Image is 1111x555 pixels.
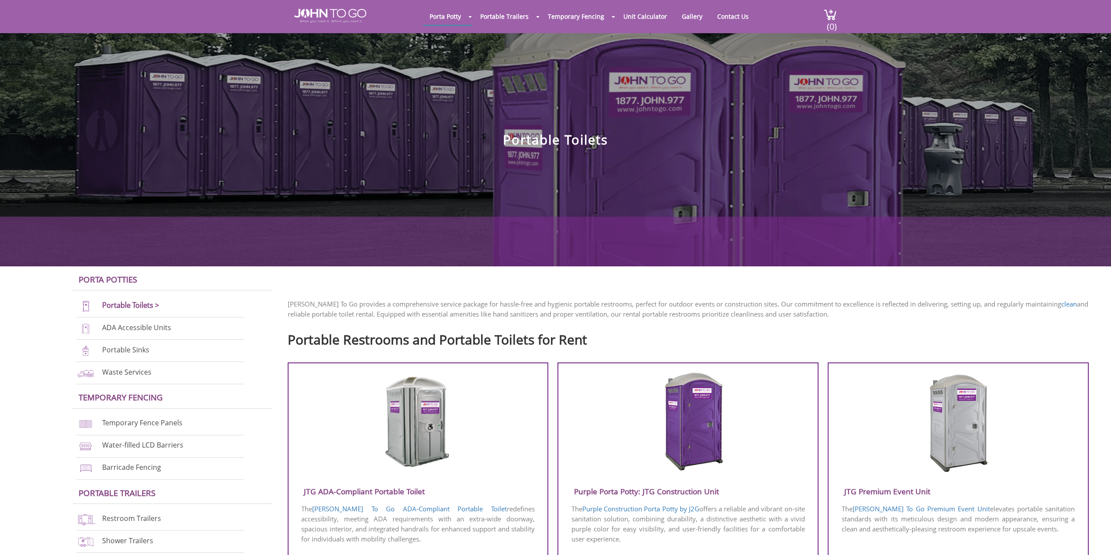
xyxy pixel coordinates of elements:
a: Porta Potty [423,8,468,25]
img: portable-toilets-new.png [76,300,95,312]
img: water-filled%20barriers-new.png [76,440,95,452]
img: cart a [824,9,837,21]
a: Water-filled LCD Barriers [102,440,183,450]
a: ADA Accessible Units [102,323,171,332]
a: Waste Services [102,367,151,377]
a: Restroom Trailers [102,514,161,523]
img: portable-sinks-new.png [76,345,95,357]
img: JTG-Premium-Event-Unit.png [917,372,1000,472]
a: Porta Potties [79,274,137,285]
a: clean [1061,300,1077,308]
img: chan-link-fencing-new.png [76,418,95,430]
a: Contact Us [711,8,755,25]
img: JOHN to go [294,9,366,23]
a: Portable Trailers [474,8,535,25]
p: The offers a reliable and vibrant on-site sanitation solution, combining durability, a distinctiv... [558,503,818,545]
img: ADA-units-new.png [76,323,95,334]
p: [PERSON_NAME] To Go provides a comprehensive service package for hassle-free and hygienic portabl... [288,299,1098,319]
span: (0) [826,14,837,32]
h3: JTG ADA-Compliant Portable Toilet [289,484,548,499]
img: barricade-fencing-icon-new.png [76,462,95,474]
p: The redefines accessibility, meeting ADA requirements with an extra-wide doorway, spacious interi... [289,503,548,545]
h3: Purple Porta Potty: JTG Construction Unit [558,484,818,499]
a: Purple Construction Porta Potty by J2G [582,504,699,513]
a: [PERSON_NAME] To Go ADA-Compliant Portable Toilet [312,504,506,513]
a: Gallery [675,8,709,25]
a: Portable Toilets > [102,300,159,310]
a: Portable trailers [79,487,155,498]
img: waste-services-new.png [76,367,95,379]
button: Live Chat [1076,520,1111,555]
img: JTG-ADA-Compliant-Portable-Toilet.png [376,372,460,472]
img: shower-trailers-new.png [76,536,95,548]
a: Temporary Fence Panels [102,418,182,427]
h3: JTG Premium Event Unit [829,484,1088,499]
a: [PERSON_NAME] To Go Premium Event Unit [853,504,990,513]
p: The elevates portable sanitation standards with its meticulous design and modern appearance, ensu... [829,503,1088,535]
a: Portable Sinks [102,345,149,355]
a: Temporary Fencing [79,392,163,403]
img: Purple-Porta-Potty-J2G-Construction-Unit.png [647,372,730,472]
a: Shower Trailers [102,536,153,545]
h2: Portable Restrooms and Portable Toilets for Rent [288,328,1098,347]
a: Temporary Fencing [541,8,611,25]
img: restroom-trailers-new.png [76,514,95,525]
a: Unit Calculator [617,8,674,25]
a: Barricade Fencing [102,463,161,472]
